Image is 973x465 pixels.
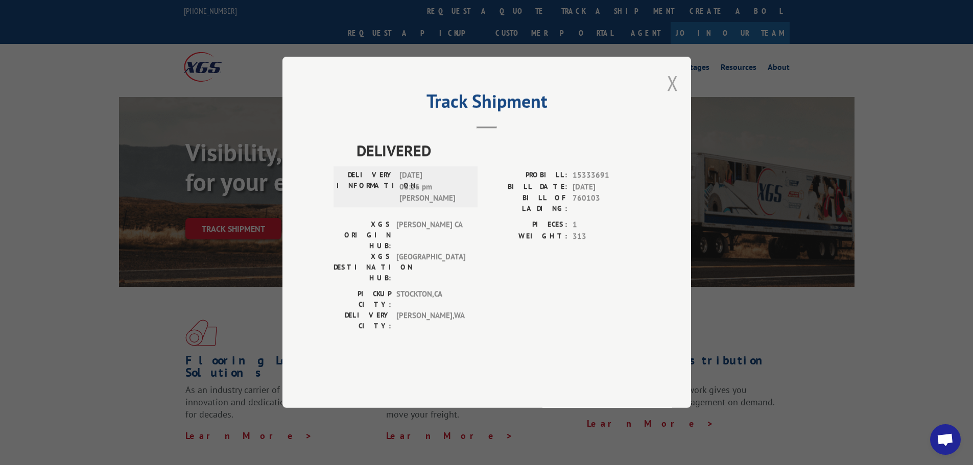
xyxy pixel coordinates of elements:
[487,170,567,182] label: PROBILL:
[334,310,391,332] label: DELIVERY CITY:
[573,170,640,182] span: 15333691
[334,252,391,284] label: XGS DESTINATION HUB:
[487,231,567,242] label: WEIGHT:
[399,170,468,205] span: [DATE] 06:26 pm [PERSON_NAME]
[573,181,640,193] span: [DATE]
[396,310,465,332] span: [PERSON_NAME] , WA
[334,289,391,310] label: PICKUP CITY:
[396,219,465,252] span: [PERSON_NAME] CA
[667,69,678,96] button: Close modal
[357,139,640,162] span: DELIVERED
[487,181,567,193] label: BILL DATE:
[487,219,567,231] label: PIECES:
[487,193,567,214] label: BILL OF LADING:
[396,252,465,284] span: [GEOGRAPHIC_DATA]
[334,94,640,113] h2: Track Shipment
[334,219,391,252] label: XGS ORIGIN HUB:
[396,289,465,310] span: STOCKTON , CA
[573,231,640,242] span: 313
[337,170,394,205] label: DELIVERY INFORMATION:
[573,193,640,214] span: 760103
[930,424,961,455] a: Open chat
[573,219,640,231] span: 1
